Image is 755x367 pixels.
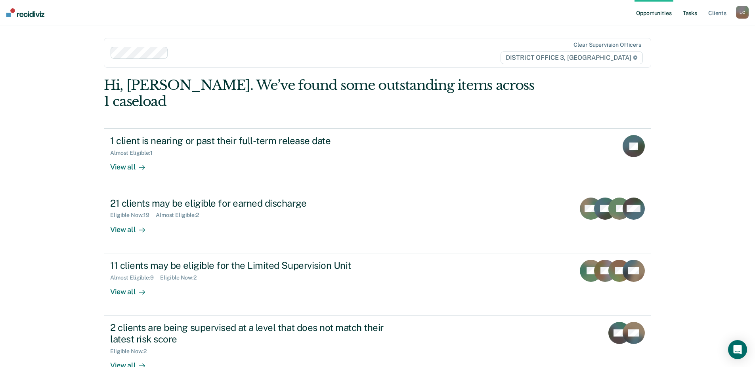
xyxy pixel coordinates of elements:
[110,150,159,156] div: Almost Eligible : 1
[110,156,155,172] div: View all
[736,6,749,19] div: L C
[110,198,388,209] div: 21 clients may be eligible for earned discharge
[104,191,651,253] a: 21 clients may be eligible for earned dischargeEligible Now:19Almost Eligible:2View all
[110,322,388,345] div: 2 clients are being supervised at a level that does not match their latest risk score
[501,51,643,64] span: DISTRICT OFFICE 3, [GEOGRAPHIC_DATA]
[110,281,155,296] div: View all
[6,8,44,17] img: Recidiviz
[110,135,388,146] div: 1 client is nearing or past their full-term release date
[728,340,747,359] div: Open Intercom Messenger
[156,212,205,219] div: Almost Eligible : 2
[104,77,542,110] div: Hi, [PERSON_NAME]. We’ve found some outstanding items across 1 caseload
[104,128,651,191] a: 1 client is nearing or past their full-term release dateAlmost Eligible:1View all
[160,274,203,281] div: Eligible Now : 2
[104,253,651,316] a: 11 clients may be eligible for the Limited Supervision UnitAlmost Eligible:9Eligible Now:2View all
[110,260,388,271] div: 11 clients may be eligible for the Limited Supervision Unit
[110,274,160,281] div: Almost Eligible : 9
[110,212,156,219] div: Eligible Now : 19
[736,6,749,19] button: LC
[573,42,641,48] div: Clear supervision officers
[110,348,153,355] div: Eligible Now : 2
[110,219,155,234] div: View all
